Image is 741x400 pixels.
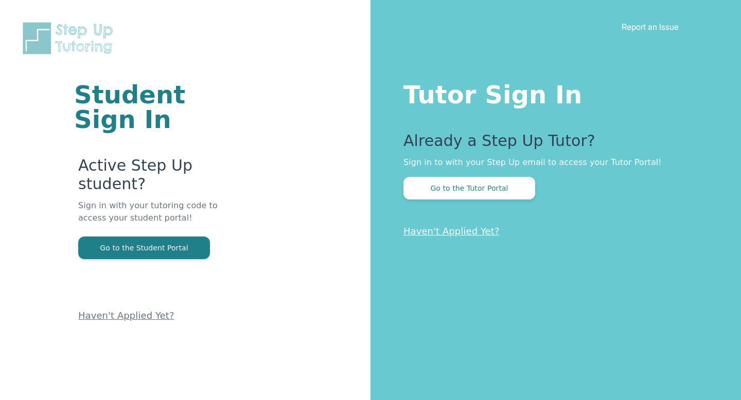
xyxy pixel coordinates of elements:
p: Already a Step Up Tutor? [403,132,700,156]
h1: Student Sign In [74,82,247,132]
p: Sign in with your tutoring code to access your student portal! [78,199,247,237]
p: Active Step Up student? [78,156,247,199]
a: Go to the Student Portal [78,243,210,252]
button: Go to the Student Portal [78,237,210,259]
img: Step Up Tutoring horizontal logo [21,21,119,56]
a: Haven't Applied Yet? [403,226,500,237]
a: Report an Issue [622,22,679,32]
a: Go to the Tutor Portal [403,183,535,193]
h1: Tutor Sign In [403,78,700,107]
a: Haven't Applied Yet? [78,310,174,321]
p: Sign in to with your Step Up email to access your Tutor Portal! [403,156,700,169]
button: Go to the Tutor Portal [403,177,535,199]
